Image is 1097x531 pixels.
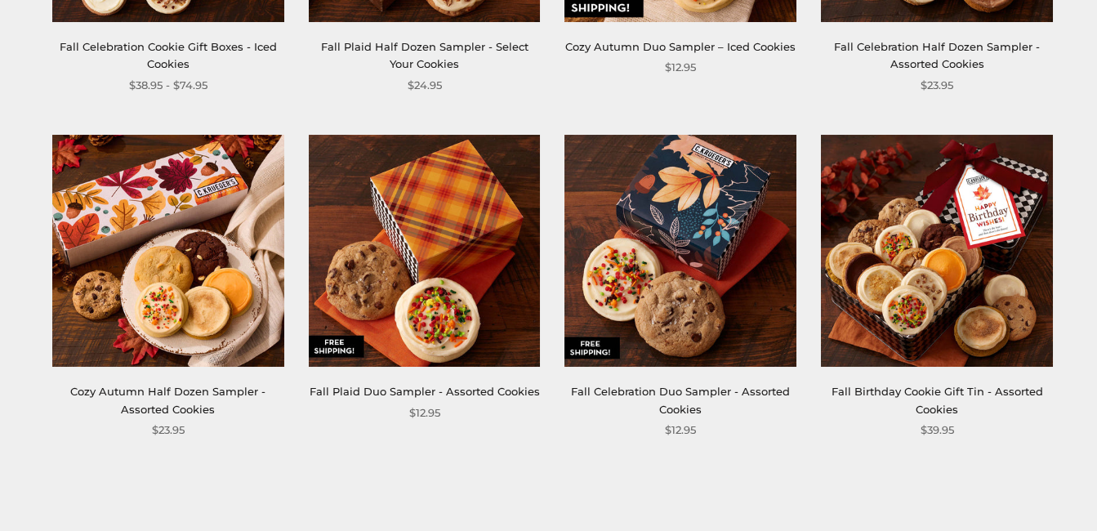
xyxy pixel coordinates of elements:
span: $12.95 [409,404,440,422]
img: Fall Birthday Cookie Gift Tin - Assorted Cookies [821,135,1053,367]
iframe: Sign Up via Text for Offers [13,469,169,518]
span: $23.95 [921,77,953,94]
span: $23.95 [152,422,185,439]
a: Fall Plaid Duo Sampler - Assorted Cookies [310,385,540,398]
span: $12.95 [665,59,696,76]
a: Fall Plaid Half Dozen Sampler - Select Your Cookies [321,40,528,70]
span: $39.95 [921,422,954,439]
img: Cozy Autumn Half Dozen Sampler - Assorted Cookies [52,135,284,367]
span: $38.95 - $74.95 [129,77,207,94]
a: Fall Celebration Duo Sampler - Assorted Cookies [571,385,790,415]
a: Fall Celebration Half Dozen Sampler - Assorted Cookies [834,40,1040,70]
img: Fall Celebration Duo Sampler - Assorted Cookies [564,135,796,367]
a: Fall Celebration Cookie Gift Boxes - Iced Cookies [60,40,277,70]
a: Cozy Autumn Duo Sampler – Iced Cookies [565,40,796,53]
a: Cozy Autumn Half Dozen Sampler - Assorted Cookies [70,385,265,415]
span: $12.95 [665,422,696,439]
span: $24.95 [408,77,442,94]
img: Fall Plaid Duo Sampler - Assorted Cookies [309,135,541,367]
a: Fall Birthday Cookie Gift Tin - Assorted Cookies [832,385,1043,415]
